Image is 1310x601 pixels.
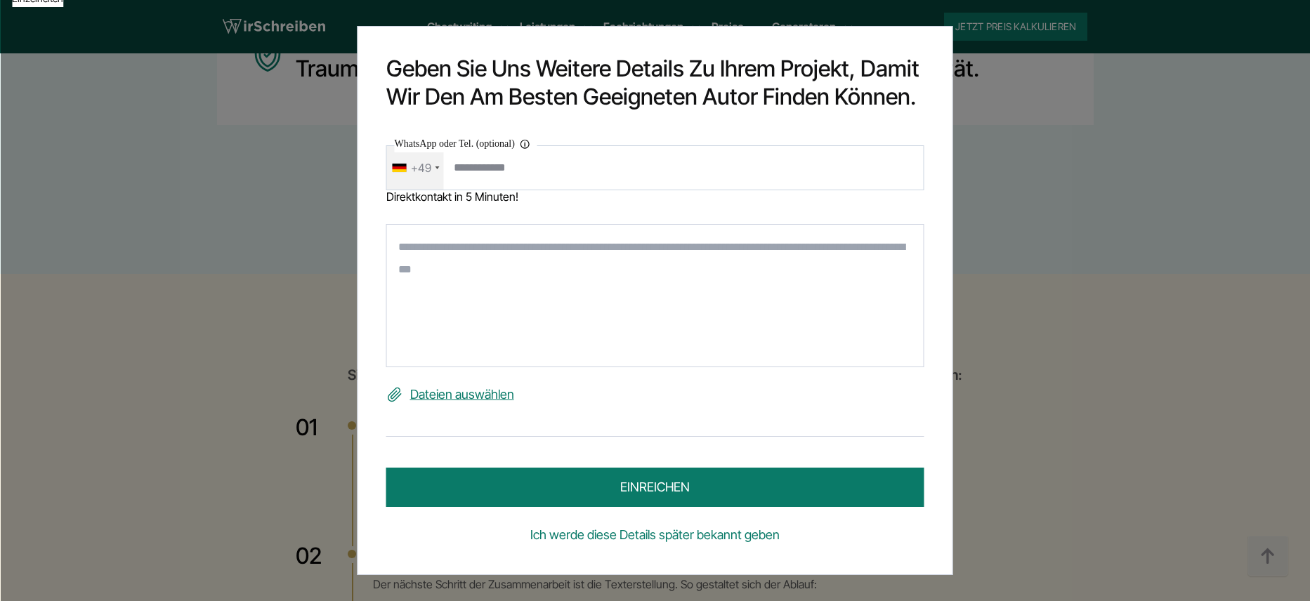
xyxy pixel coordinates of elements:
button: einreichen [386,468,924,507]
div: Telephone country code [387,146,444,190]
label: Dateien auswählen [386,383,924,406]
h2: Geben Sie uns weitere Details zu Ihrem Projekt, damit wir den am besten geeigneten Autor finden k... [386,55,924,111]
div: +49 [411,157,431,179]
div: Direktkontakt in 5 Minuten! [386,190,924,203]
a: Ich werde diese Details später bekannt geben [386,524,924,546]
label: WhatsApp oder Tel. (optional) [395,136,537,152]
